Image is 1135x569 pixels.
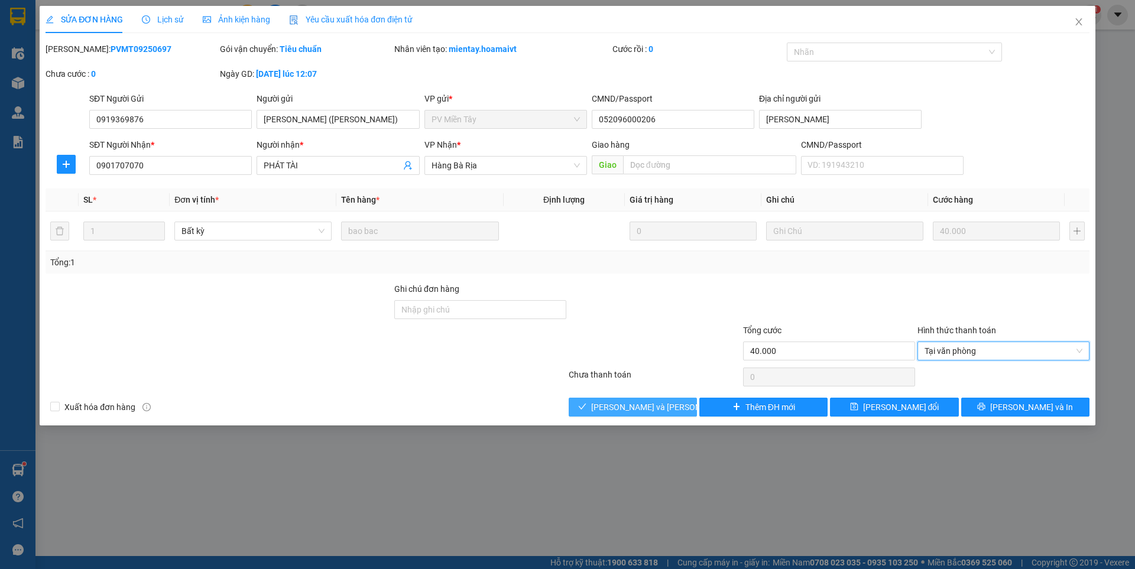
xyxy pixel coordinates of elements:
input: 0 [630,222,757,240]
div: 0902809797 [10,53,93,69]
span: plus [57,160,75,169]
span: Giao [592,155,623,174]
input: Dọc đường [623,155,796,174]
span: [PERSON_NAME] đổi [863,401,939,414]
span: PV Miền Tây [432,110,580,128]
div: Ngày GD: [220,67,392,80]
div: [PERSON_NAME]: [46,43,218,56]
span: info-circle [142,403,151,411]
button: delete [50,222,69,240]
div: TRI [10,38,93,53]
div: CMND/Passport [801,138,964,151]
div: Gói vận chuyển: [220,43,392,56]
div: Hàng Bà Rịa [10,10,93,38]
button: save[PERSON_NAME] đổi [830,398,958,417]
span: Đơn vị tính [174,195,219,204]
span: Giao hàng [592,140,630,149]
div: Người gửi [257,92,419,105]
span: Nhận: [101,11,129,24]
div: Chưa cước : [46,67,218,80]
span: VP Nhận [424,140,457,149]
button: plus [57,155,76,174]
input: Địa chỉ của người gửi [759,110,922,129]
span: [PERSON_NAME] và In [990,401,1073,414]
span: printer [977,402,985,412]
span: Tên hàng [341,195,380,204]
div: SĐT Người Gửi [89,92,252,105]
div: Nhân viên tạo: [394,43,610,56]
span: [PERSON_NAME] và [PERSON_NAME] hàng [591,401,751,414]
span: close [1074,17,1084,27]
button: plusThêm ĐH mới [699,398,828,417]
span: plus [732,402,741,412]
b: mientay.hoamaivt [449,44,517,54]
div: VP gửi [424,92,587,105]
input: Ghi Chú [766,222,923,240]
span: Gửi: [10,11,28,24]
b: [DATE] lúc 12:07 [256,69,317,79]
span: Hàng Bà Rịa [432,157,580,174]
label: Hình thức thanh toán [917,326,996,335]
span: SỬA ĐƠN HÀNG [46,15,123,24]
span: SL [83,195,93,204]
input: 0 [933,222,1060,240]
span: Yêu cầu xuất hóa đơn điện tử [289,15,413,24]
th: Ghi chú [761,188,928,212]
span: Thêm ĐH mới [745,401,795,414]
div: Cước rồi : [612,43,784,56]
div: Địa chỉ người gửi [759,92,922,105]
div: 30.000 [9,76,95,90]
div: Chưa thanh toán [567,368,742,389]
button: printer[PERSON_NAME] và In [961,398,1089,417]
span: clock-circle [142,15,150,24]
span: Lịch sử [142,15,184,24]
span: edit [46,15,54,24]
span: Tại văn phòng [925,342,1082,360]
button: Close [1062,6,1095,39]
span: R : [9,77,20,90]
input: VD: Bàn, Ghế [341,222,498,240]
button: check[PERSON_NAME] và [PERSON_NAME] hàng [569,398,697,417]
button: plus [1069,222,1085,240]
label: Ghi chú đơn hàng [394,284,459,294]
div: 0812110099 [101,53,184,69]
span: check [578,402,586,412]
div: Tổng: 1 [50,256,438,269]
span: Định lượng [543,195,585,204]
img: icon [289,15,299,25]
div: CMND/Passport [592,92,754,105]
input: Ghi chú đơn hàng [394,300,566,319]
div: 93 NTB Q1 [101,10,184,38]
div: SĐT Người Nhận [89,138,252,151]
b: Tiêu chuẩn [280,44,322,54]
span: save [850,402,858,412]
span: Cước hàng [933,195,973,204]
span: picture [203,15,211,24]
div: QUANG [101,38,184,53]
span: Ảnh kiện hàng [203,15,270,24]
span: user-add [403,161,413,170]
div: Người nhận [257,138,419,151]
span: Xuất hóa đơn hàng [60,401,140,414]
b: PVMT09250697 [111,44,171,54]
b: 0 [91,69,96,79]
span: Giá trị hàng [630,195,673,204]
span: Bất kỳ [181,222,325,240]
b: 0 [648,44,653,54]
span: Tổng cước [743,326,781,335]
